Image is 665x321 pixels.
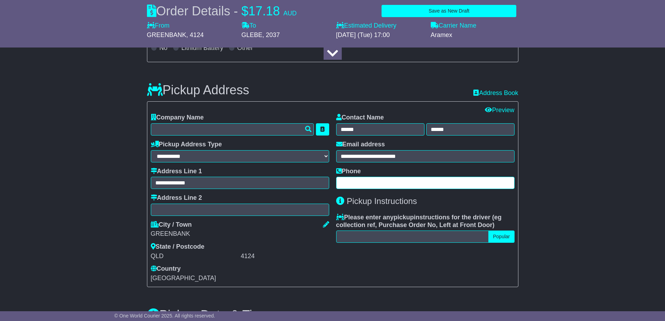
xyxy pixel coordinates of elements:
span: © One World Courier 2025. All rights reserved. [114,313,215,319]
div: 4124 [241,253,329,260]
label: From [147,22,170,30]
button: Popular [488,231,514,243]
span: 17.18 [249,4,280,18]
label: Please enter any instructions for the driver ( ) [336,214,515,229]
label: Pickup Address Type [151,141,222,148]
div: Order Details - [147,3,297,19]
span: [GEOGRAPHIC_DATA] [151,275,216,282]
span: GREENBANK [147,31,186,38]
span: AUD [283,10,297,17]
span: , 4124 [186,31,204,38]
div: GREENBANK [151,230,329,238]
span: eg collection ref, Purchase Order No, Left at Front Door [336,214,502,228]
label: Estimated Delivery [336,22,424,30]
span: , 2037 [263,31,280,38]
div: [DATE] (Tue) 17:00 [336,31,424,39]
div: QLD [151,253,239,260]
span: Pickup Instructions [347,196,417,206]
a: Address Book [473,89,518,97]
label: Carrier Name [431,22,476,30]
label: Company Name [151,114,204,122]
label: Address Line 1 [151,168,202,175]
label: To [242,22,256,30]
span: pickup [394,214,414,221]
span: GLEBE [242,31,263,38]
span: $ [242,4,249,18]
label: Email address [336,141,385,148]
label: City / Town [151,221,192,229]
label: Address Line 2 [151,194,202,202]
label: State / Postcode [151,243,205,251]
label: Contact Name [336,114,384,122]
button: Save as New Draft [382,5,516,17]
label: Phone [336,168,361,175]
a: Preview [485,107,514,114]
h3: Pickup Address [147,83,249,97]
label: Country [151,265,181,273]
div: Aramex [431,31,518,39]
